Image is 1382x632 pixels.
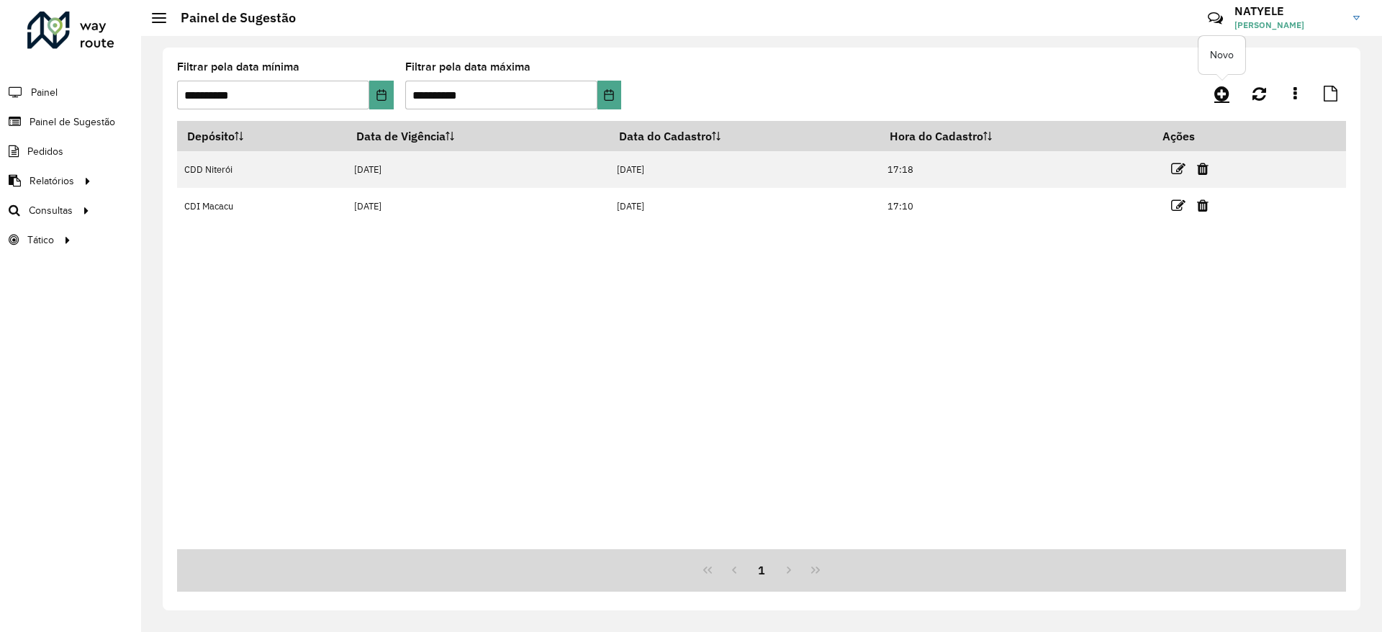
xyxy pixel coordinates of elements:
[177,151,346,188] td: CDD Niterói
[609,188,880,225] td: [DATE]
[27,144,63,159] span: Pedidos
[609,121,880,151] th: Data do Cadastro
[27,233,54,248] span: Tático
[346,151,609,188] td: [DATE]
[346,188,609,225] td: [DATE]
[880,151,1152,188] td: 17:18
[597,81,621,109] button: Choose Date
[880,121,1152,151] th: Hora do Cadastro
[369,81,393,109] button: Choose Date
[1171,159,1185,179] a: Editar
[880,188,1152,225] td: 17:10
[405,58,530,76] label: Filtrar pela data máxima
[1234,4,1342,18] h3: NATYELE
[1200,3,1231,34] a: Contato Rápido
[177,58,299,76] label: Filtrar pela data mínima
[30,114,115,130] span: Painel de Sugestão
[166,10,296,26] h2: Painel de Sugestão
[30,173,74,189] span: Relatórios
[609,151,880,188] td: [DATE]
[1197,159,1209,179] a: Excluir
[29,203,73,218] span: Consultas
[31,85,58,100] span: Painel
[177,121,346,151] th: Depósito
[1171,196,1185,215] a: Editar
[748,556,775,584] button: 1
[1234,19,1342,32] span: [PERSON_NAME]
[346,121,609,151] th: Data de Vigência
[1152,121,1239,151] th: Ações
[177,188,346,225] td: CDI Macacu
[1197,196,1209,215] a: Excluir
[1198,36,1245,74] div: Novo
